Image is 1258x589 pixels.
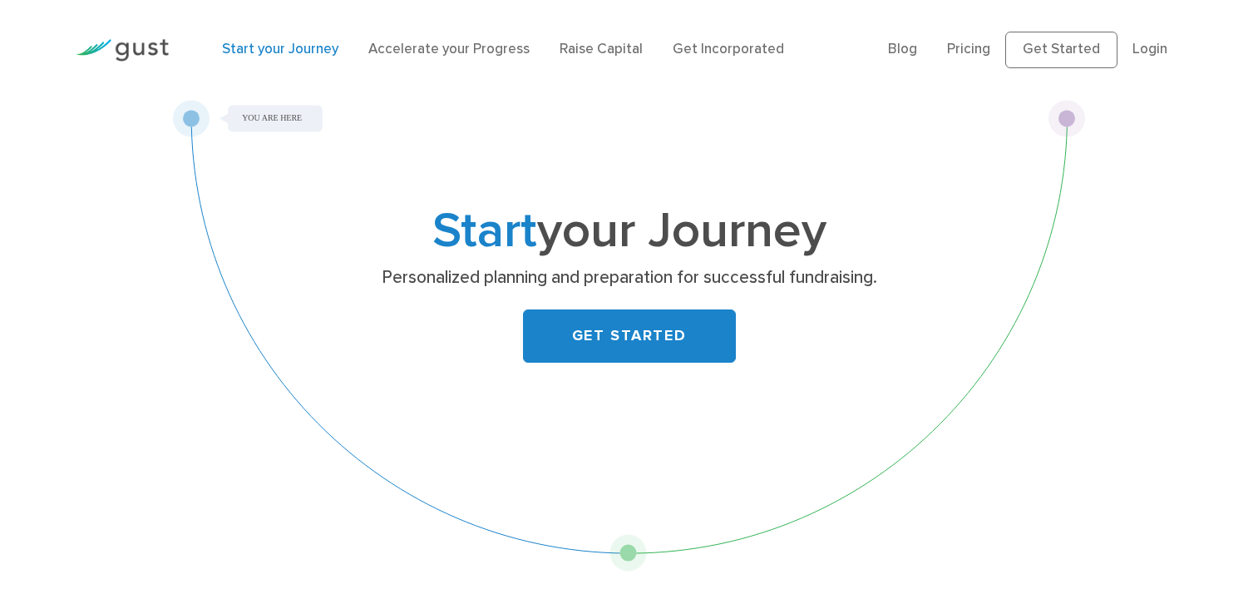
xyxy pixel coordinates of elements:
span: Start [432,201,537,260]
img: Gust Logo [76,39,169,62]
h1: your Journey [301,209,958,255]
p: Personalized planning and preparation for successful fundraising. [307,266,951,290]
a: Raise Capital [560,41,643,57]
a: Get Started [1005,32,1117,68]
a: GET STARTED [523,309,736,363]
a: Accelerate your Progress [368,41,530,57]
a: Start your Journey [222,41,338,57]
a: Blog [888,41,917,57]
a: Login [1132,41,1167,57]
a: Get Incorporated [673,41,784,57]
a: Pricing [947,41,990,57]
